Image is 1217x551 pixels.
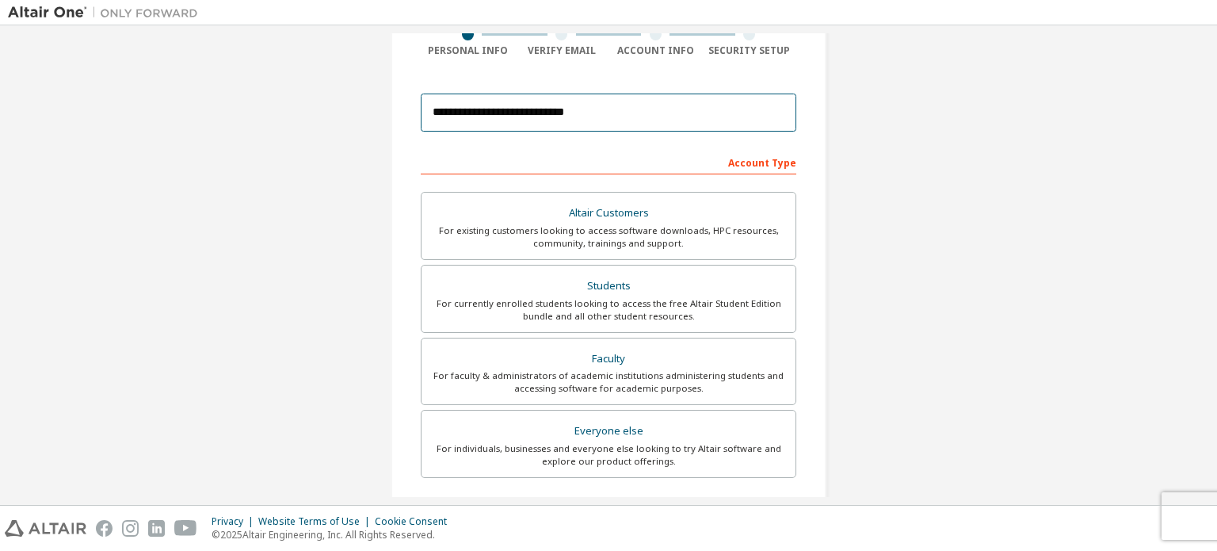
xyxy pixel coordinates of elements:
[421,44,515,57] div: Personal Info
[375,515,456,528] div: Cookie Consent
[515,44,609,57] div: Verify Email
[122,520,139,537] img: instagram.svg
[212,528,456,541] p: © 2025 Altair Engineering, Inc. All Rights Reserved.
[608,44,703,57] div: Account Info
[431,224,786,250] div: For existing customers looking to access software downloads, HPC resources, community, trainings ...
[174,520,197,537] img: youtube.svg
[148,520,165,537] img: linkedin.svg
[431,275,786,297] div: Students
[431,442,786,468] div: For individuals, businesses and everyone else looking to try Altair software and explore our prod...
[431,202,786,224] div: Altair Customers
[431,369,786,395] div: For faculty & administrators of academic institutions administering students and accessing softwa...
[431,297,786,323] div: For currently enrolled students looking to access the free Altair Student Edition bundle and all ...
[5,520,86,537] img: altair_logo.svg
[703,44,797,57] div: Security Setup
[431,420,786,442] div: Everyone else
[96,520,113,537] img: facebook.svg
[8,5,206,21] img: Altair One
[258,515,375,528] div: Website Terms of Use
[212,515,258,528] div: Privacy
[421,149,796,174] div: Account Type
[431,348,786,370] div: Faculty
